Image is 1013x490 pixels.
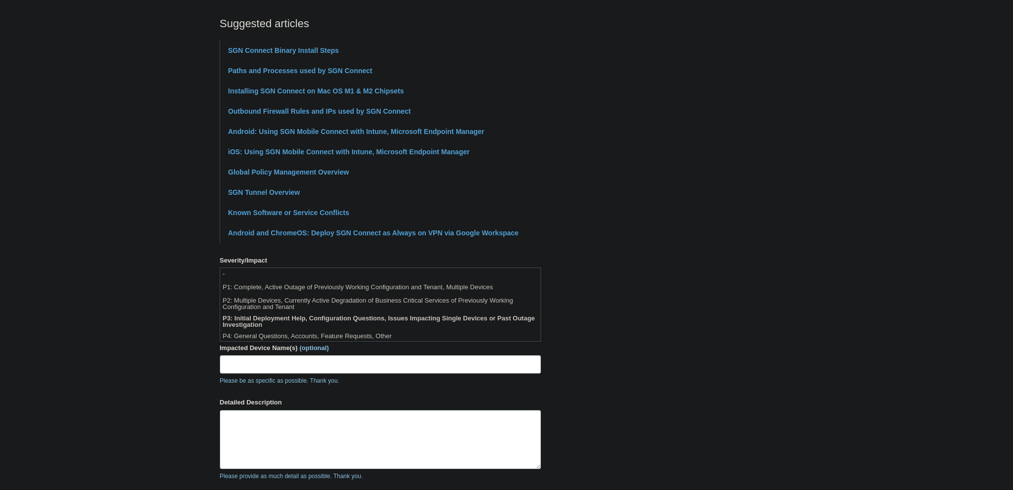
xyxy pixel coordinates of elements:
[220,376,541,385] p: Please be as specific as possible. Thank you.
[228,107,411,115] a: Outbound Firewall Rules and IPs used by SGN Connect
[220,256,541,266] label: Severity/Impact
[220,295,541,312] li: P2: Multiple Devices, Currently Active Degradation of Business Critical Services of Previously Wo...
[220,268,541,281] li: -
[220,398,541,407] label: Detailed Description
[220,312,541,330] li: P3: Initial Deployment Help, Configuration Questions, Issues Impacting Single Devices or Past Out...
[228,209,349,217] a: Known Software or Service Conflicts
[228,168,349,176] a: Global Policy Management Overview
[228,229,518,237] a: Android and ChromeOS: Deploy SGN Connect as Always on VPN via Google Workspace
[220,343,541,353] label: Impacted Device Name(s)
[228,46,339,54] a: SGN Connect Binary Install Steps
[220,330,541,344] li: P4: General Questions, Accounts, Feature Requests, Other
[228,188,300,196] a: SGN Tunnel Overview
[228,128,484,135] a: Android: Using SGN Mobile Connect with Intune, Microsoft Endpoint Manager
[228,148,469,156] a: iOS: Using SGN Mobile Connect with Intune, Microsoft Endpoint Manager
[228,87,404,95] a: Installing SGN Connect on Mac OS M1 & M2 Chipsets
[220,281,541,295] li: P1: Complete, Active Outage of Previously Working Configuration and Tenant, Multiple Devices
[220,15,541,32] h2: Suggested articles
[228,67,372,75] a: Paths and Processes used by SGN Connect
[220,472,541,481] p: Please provide as much detail as possible. Thank you.
[300,344,329,352] span: (optional)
